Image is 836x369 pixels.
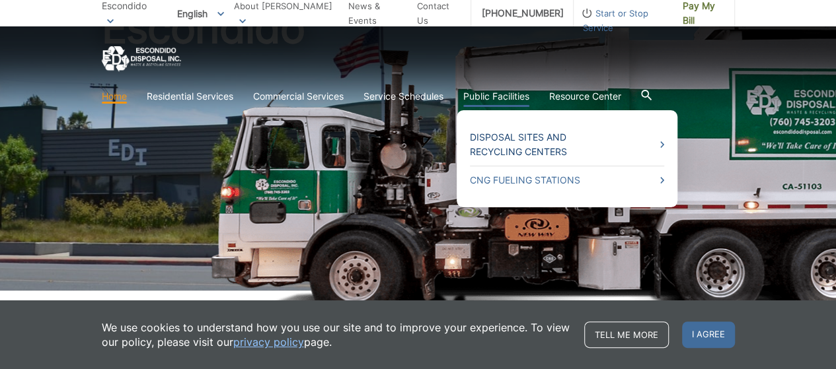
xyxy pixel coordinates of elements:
a: Disposal Sites and Recycling Centers [470,130,664,159]
a: Service Schedules [363,89,443,104]
a: Tell me more [584,321,669,348]
a: Residential Services [147,89,233,104]
a: Home [102,89,127,104]
span: English [167,3,234,24]
a: Commercial Services [253,89,344,104]
p: We use cookies to understand how you use our site and to improve your experience. To view our pol... [102,320,571,349]
a: Public Facilities [463,89,529,104]
a: privacy policy [233,335,304,349]
h1: Escondido [102,7,735,296]
a: Resource Center [549,89,621,104]
a: EDCD logo. Return to the homepage. [102,46,181,72]
a: CNG Fueling Stations [470,173,664,187]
